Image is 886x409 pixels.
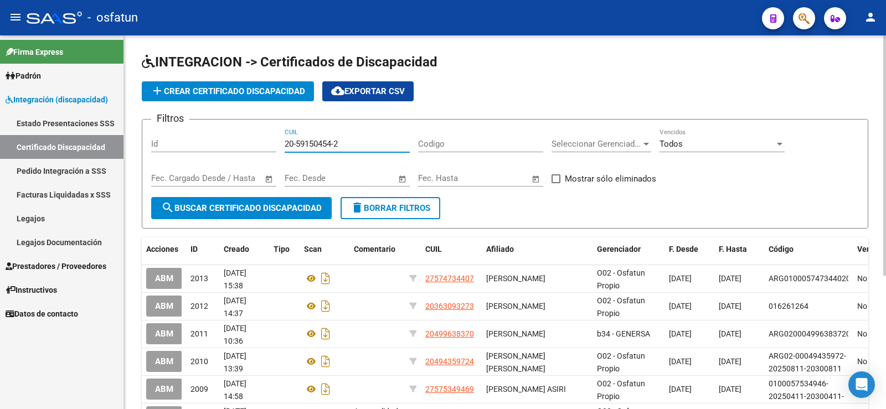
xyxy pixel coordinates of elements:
span: 27574734407 [425,274,474,283]
mat-icon: add [151,84,164,97]
span: O02 - Osfatun Propio [597,296,645,318]
span: [DATE] 15:38 [224,268,246,290]
i: Descargar documento [318,270,333,287]
datatable-header-cell: Comentario [349,237,405,261]
span: Seleccionar Gerenciador [552,139,641,149]
span: Borrar Filtros [351,203,430,213]
button: Buscar Certificado Discapacidad [151,197,332,219]
span: Afiliado [486,245,514,253]
span: Código [769,245,794,253]
span: - osfatun [87,6,138,30]
span: [DATE] 14:58 [224,379,246,401]
span: Vencido [857,245,886,253]
span: Mostrar sólo eliminados [565,172,656,185]
datatable-header-cell: Scan [300,237,349,261]
button: ABM [146,268,182,288]
span: No [857,357,867,366]
span: O02 - Osfatun Propio [597,379,645,401]
span: 016261264 [769,302,808,310]
i: Descargar documento [318,325,333,343]
span: [PERSON_NAME] ASIRI [486,385,566,394]
span: F. Desde [669,245,698,253]
span: O02 - Osfatun Propio [597,268,645,290]
span: ID [190,245,198,253]
span: CUIL [425,245,442,253]
span: [DATE] [719,385,741,394]
datatable-header-cell: ID [186,237,219,261]
datatable-header-cell: F. Desde [664,237,714,261]
span: [DATE] [719,274,741,283]
button: ABM [146,296,182,316]
span: [DATE] 14:37 [224,296,246,318]
input: End date [197,173,251,183]
span: [DATE] [669,357,692,366]
span: b34 - GENERSA [597,329,650,338]
span: [PERSON_NAME] [486,274,545,283]
button: ABM [146,323,182,344]
span: 2012 [190,302,208,310]
span: [PERSON_NAME] [486,329,545,338]
button: ABM [146,379,182,399]
h3: Filtros [151,111,189,126]
span: 2011 [190,329,208,338]
span: 2009 [190,385,208,394]
datatable-header-cell: Creado [219,237,269,261]
span: ABM [155,329,173,339]
span: Instructivos [6,284,57,296]
input: Start date [285,173,321,183]
i: Descargar documento [318,297,333,315]
span: ARG02-00049435972-20250811-20300811 [769,351,846,373]
button: Exportar CSV [322,81,414,101]
span: Comentario [354,245,395,253]
input: End date [331,173,384,183]
span: ABM [155,385,173,395]
span: ABM [155,274,173,284]
mat-icon: cloud_download [331,84,344,97]
datatable-header-cell: F. Hasta [714,237,764,261]
datatable-header-cell: Código [764,237,853,261]
span: Firma Express [6,46,63,58]
span: INTEGRACION -> Certificados de Discapacidad [142,54,437,70]
button: ABM [146,351,182,371]
span: Scan [304,245,322,253]
datatable-header-cell: Acciones [142,237,186,261]
datatable-header-cell: Gerenciador [593,237,664,261]
span: [DATE] [669,302,692,310]
span: Prestadores / Proveedores [6,260,106,272]
datatable-header-cell: Tipo [269,237,300,261]
span: Gerenciador [597,245,641,253]
span: Todos [660,139,683,149]
span: [DATE] 13:39 [224,351,246,373]
span: No [857,302,867,310]
span: 20494359724 [425,357,474,366]
span: O02 - Osfatun Propio [597,351,645,373]
span: Tipo [274,245,290,253]
span: 27575349469 [425,385,474,394]
button: Open calendar [530,173,543,185]
span: Integración (discapacidad) [6,94,108,106]
span: 20499638370 [425,329,474,338]
i: Descargar documento [318,380,333,398]
button: Open calendar [263,173,276,185]
button: Borrar Filtros [341,197,440,219]
mat-icon: person [864,11,877,24]
span: 2010 [190,357,208,366]
span: [DATE] [719,357,741,366]
span: 20363093273 [425,302,474,310]
span: Acciones [146,245,178,253]
datatable-header-cell: Afiliado [482,237,593,261]
span: ABM [155,357,173,367]
span: ABM [155,302,173,312]
span: 2013 [190,274,208,283]
span: No [857,274,867,283]
span: No [857,329,867,338]
span: [DATE] [669,385,692,394]
span: Exportar CSV [331,86,405,96]
mat-icon: delete [351,201,364,214]
span: Buscar Certificado Discapacidad [161,203,322,213]
mat-icon: menu [9,11,22,24]
span: [DATE] [669,274,692,283]
span: [DATE] [719,302,741,310]
span: [DATE] 10:36 [224,324,246,345]
span: Padrón [6,70,41,82]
